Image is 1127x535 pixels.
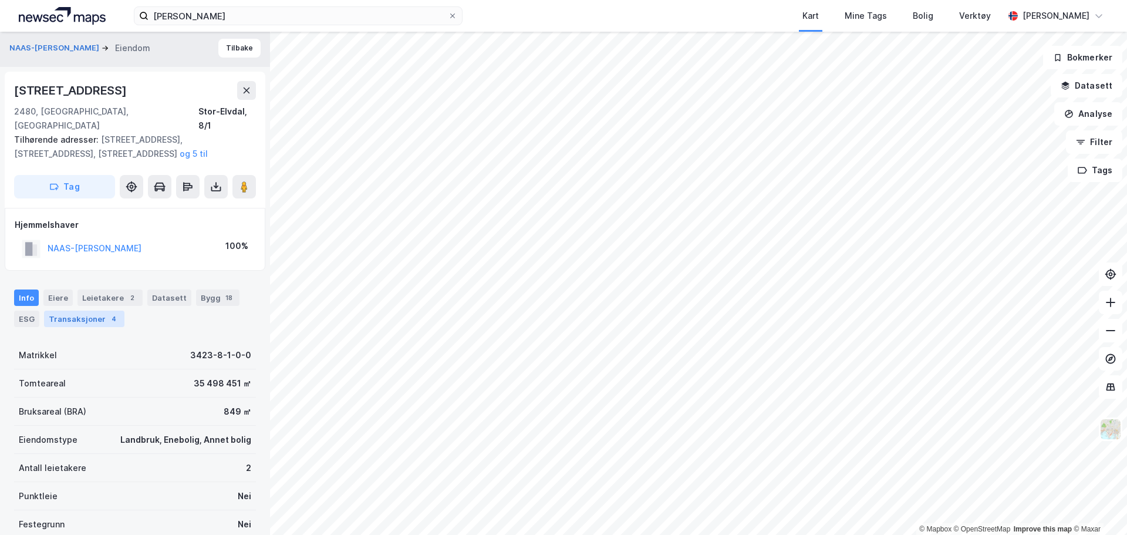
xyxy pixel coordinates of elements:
div: 35 498 451 ㎡ [194,376,251,391]
button: Tags [1068,159,1122,182]
div: Punktleie [19,489,58,503]
div: Leietakere [77,290,143,306]
div: Landbruk, Enebolig, Annet bolig [120,433,251,447]
div: Eiendomstype [19,433,77,447]
div: Matrikkel [19,348,57,362]
div: Stor-Elvdal, 8/1 [198,105,256,133]
button: Bokmerker [1043,46,1122,69]
div: Hjemmelshaver [15,218,255,232]
button: Datasett [1051,74,1122,97]
div: 3423-8-1-0-0 [190,348,251,362]
div: 100% [225,239,248,253]
div: [PERSON_NAME] [1023,9,1089,23]
a: Mapbox [919,525,951,533]
span: Tilhørende adresser: [14,134,101,144]
div: 2 [126,292,138,304]
button: Analyse [1054,102,1122,126]
div: Tomteareal [19,376,66,391]
iframe: Chat Widget [1068,479,1127,535]
div: ESG [14,311,39,327]
div: Nei [238,489,251,503]
button: Tag [14,175,115,198]
div: Nei [238,517,251,531]
div: Bolig [913,9,933,23]
div: Festegrunn [19,517,65,531]
div: Verktøy [959,9,991,23]
img: Z [1099,418,1122,440]
button: Filter [1066,130,1122,154]
div: Bruksareal (BRA) [19,405,86,419]
div: 18 [223,292,235,304]
div: Info [14,290,39,306]
div: Antall leietakere [19,461,86,475]
div: [STREET_ADDRESS], [STREET_ADDRESS], [STREET_ADDRESS] [14,133,247,161]
div: Datasett [147,290,191,306]
div: [STREET_ADDRESS] [14,81,129,100]
div: 2 [246,461,251,475]
a: OpenStreetMap [954,525,1011,533]
div: 4 [108,313,120,325]
button: Tilbake [218,39,261,58]
div: Mine Tags [845,9,887,23]
div: Bygg [196,290,239,306]
a: Improve this map [1014,525,1072,533]
input: Søk på adresse, matrikkel, gårdeiere, leietakere eller personer [149,7,448,25]
img: logo.a4113a55bc3d86da70a041830d287a7e.svg [19,7,106,25]
div: Eiere [43,290,73,306]
div: 849 ㎡ [224,405,251,419]
div: Transaksjoner [44,311,124,327]
div: Kart [802,9,819,23]
button: NAAS-[PERSON_NAME] [9,42,102,54]
div: Eiendom [115,41,150,55]
div: 2480, [GEOGRAPHIC_DATA], [GEOGRAPHIC_DATA] [14,105,198,133]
